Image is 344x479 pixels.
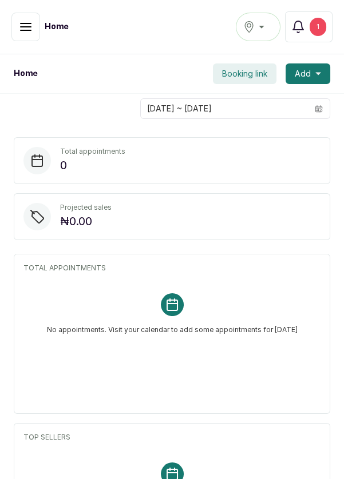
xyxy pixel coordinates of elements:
p: Total appointments [60,147,125,156]
span: Add [295,68,311,79]
p: Projected sales [60,203,112,212]
button: Booking link [213,63,276,84]
span: Booking link [222,68,267,79]
p: No appointments. Visit your calendar to add some appointments for [DATE] [47,316,298,334]
input: Select date [141,99,308,118]
h1: Home [45,21,69,33]
p: TOTAL APPOINTMENTS [23,264,321,273]
div: 1 [310,18,326,36]
p: TOP SELLERS [23,433,321,442]
svg: calendar [315,105,323,113]
h1: Home [14,68,38,79]
p: 0 [60,156,125,174]
button: 1 [285,11,333,42]
button: Add [286,63,330,84]
p: ₦0.00 [60,212,112,230]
